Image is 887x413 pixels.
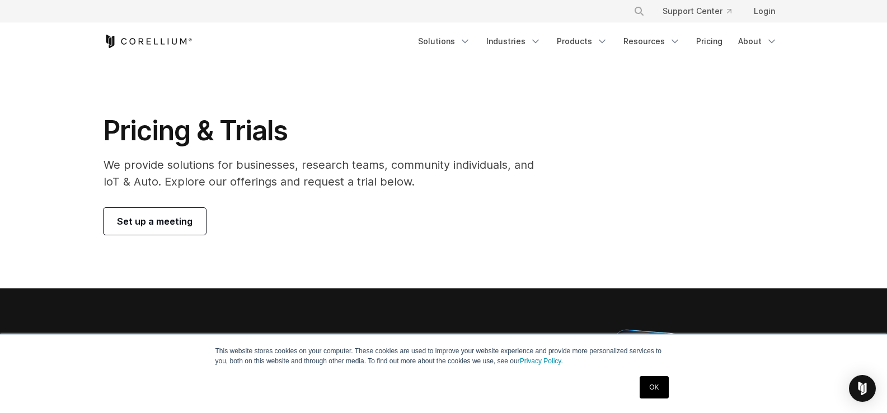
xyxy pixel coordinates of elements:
[745,1,784,21] a: Login
[104,35,193,48] a: Corellium Home
[640,376,668,398] a: OK
[480,31,548,51] a: Industries
[620,1,784,21] div: Navigation Menu
[411,31,477,51] a: Solutions
[550,31,614,51] a: Products
[617,31,687,51] a: Resources
[411,31,784,51] div: Navigation Menu
[215,346,672,366] p: This website stores cookies on your computer. These cookies are used to improve your website expe...
[731,31,784,51] a: About
[117,215,193,228] span: Set up a meeting
[104,156,550,190] p: We provide solutions for businesses, research teams, community individuals, and IoT & Auto. Explo...
[689,31,729,51] a: Pricing
[520,357,563,365] a: Privacy Policy.
[654,1,740,21] a: Support Center
[629,1,649,21] button: Search
[104,208,206,235] a: Set up a meeting
[104,114,550,148] h1: Pricing & Trials
[849,375,876,402] div: Open Intercom Messenger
